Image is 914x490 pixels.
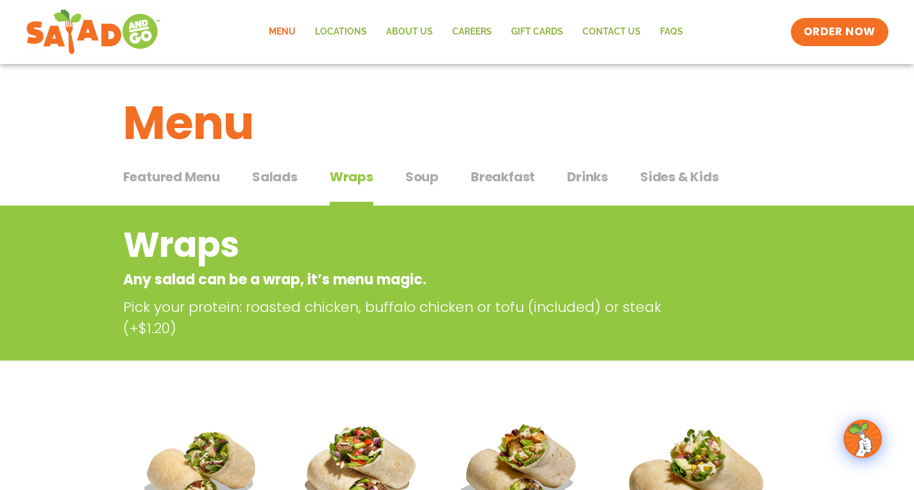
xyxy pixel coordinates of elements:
[330,167,373,186] span: Wraps
[791,18,888,46] a: ORDER NOW
[252,167,298,186] span: Salads
[502,17,573,47] a: GIFT CARDS
[443,17,502,47] a: Careers
[650,17,693,47] a: FAQs
[377,17,443,47] a: About Us
[259,17,305,47] a: Menu
[567,167,608,186] span: Drinks
[305,17,377,47] a: Locations
[26,6,161,58] img: new-SAG-logo-768×292
[123,297,694,339] p: Pick your protein: roasted chicken, buffalo chicken or tofu (included) or steak (+$1.20)
[259,17,693,47] nav: Menu
[573,17,650,47] a: Contact Us
[405,167,439,186] span: Soup
[640,167,719,186] span: Sides & Kids
[471,167,535,186] span: Breakfast
[123,163,791,206] div: Tabbed content
[845,421,881,457] img: wpChatIcon
[123,219,688,271] h2: Wraps
[123,167,220,186] span: Featured Menu
[804,24,876,40] span: ORDER NOW
[123,88,791,158] h1: Menu
[123,269,688,290] p: Any salad can be a wrap, it’s menu magic.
